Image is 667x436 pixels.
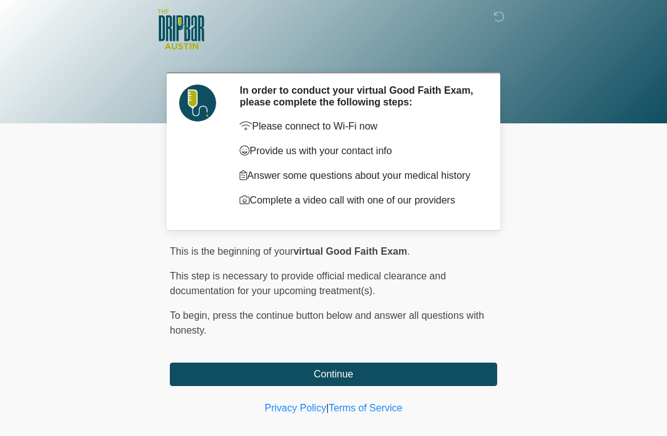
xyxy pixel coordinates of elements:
span: . [407,246,409,257]
p: Answer some questions about your medical history [240,168,479,183]
span: This is the beginning of your [170,246,293,257]
a: Terms of Service [329,403,402,413]
p: Please connect to Wi-Fi now [240,119,479,134]
span: To begin, [170,310,212,321]
span: This step is necessary to provide official medical clearance and documentation for your upcoming ... [170,271,446,296]
img: Agent Avatar [179,84,216,121]
p: Complete a video call with one of our providers [240,193,479,208]
a: | [326,403,329,413]
button: Continue [170,363,497,386]
img: The DRIPBaR - Austin The Domain Logo [157,9,204,49]
a: Privacy Policy [265,403,327,413]
span: press the continue button below and answer all questions with honesty. [170,310,484,335]
p: Provide us with your contact info [240,144,479,158]
strong: virtual Good Faith Exam [293,246,407,257]
h2: In order to conduct your virtual Good Faith Exam, please complete the following steps: [240,84,479,108]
